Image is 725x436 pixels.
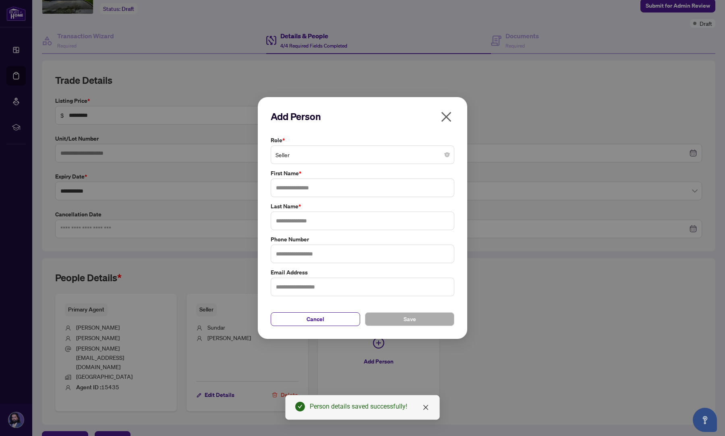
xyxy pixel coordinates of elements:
span: close-circle [445,152,449,157]
span: Cancel [307,313,324,326]
div: Person details saved successfully! [310,402,430,411]
span: check-circle [295,402,305,411]
span: close [423,404,429,411]
label: Phone Number [271,235,454,244]
label: First Name [271,169,454,178]
span: close [440,110,453,123]
label: Role [271,136,454,145]
button: Save [365,312,454,326]
h2: Add Person [271,110,454,123]
label: Last Name [271,202,454,211]
a: Close [421,403,430,412]
button: Open asap [693,408,717,432]
label: Email Address [271,268,454,277]
span: Seller [275,147,449,162]
button: Cancel [271,312,360,326]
